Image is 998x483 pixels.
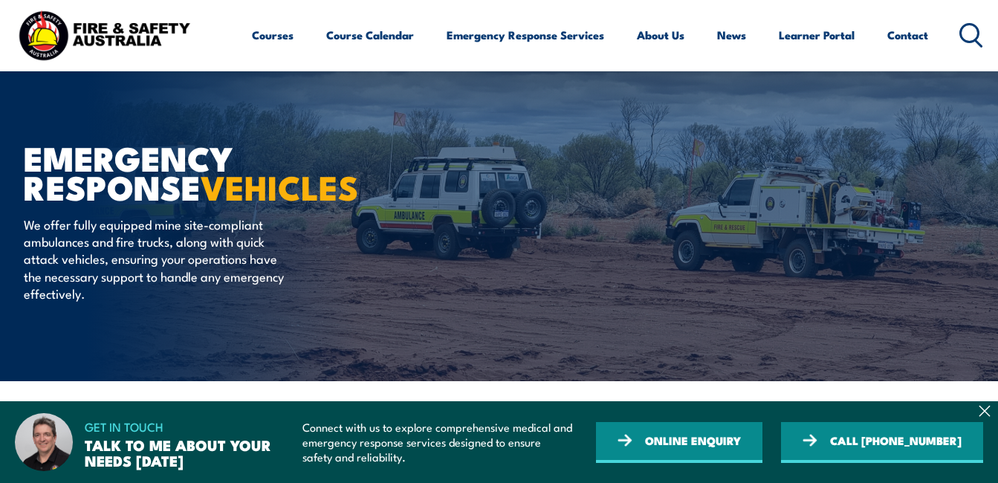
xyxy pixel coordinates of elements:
h3: TALK TO ME ABOUT YOUR NEEDS [DATE] [85,437,290,468]
a: Contact [887,17,928,53]
a: News [717,17,746,53]
a: Course Calendar [326,17,414,53]
strong: VEHICLES [201,161,358,212]
span: GET IN TOUCH [85,416,290,437]
a: Learner Portal [779,17,855,53]
p: We offer fully equipped mine site-compliant ambulances and fire trucks, along with quick attack v... [24,215,295,302]
p: Connect with us to explore comprehensive medical and emergency response services designed to ensu... [302,420,574,464]
a: ONLINE ENQUIRY [596,422,762,463]
a: Courses [252,17,294,53]
img: Dave – Fire and Safety Australia [15,413,73,471]
a: Emergency Response Services [447,17,604,53]
a: About Us [637,17,684,53]
a: CALL [PHONE_NUMBER] [781,422,983,463]
h1: EMERGENCY RESPONSE [24,143,391,201]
